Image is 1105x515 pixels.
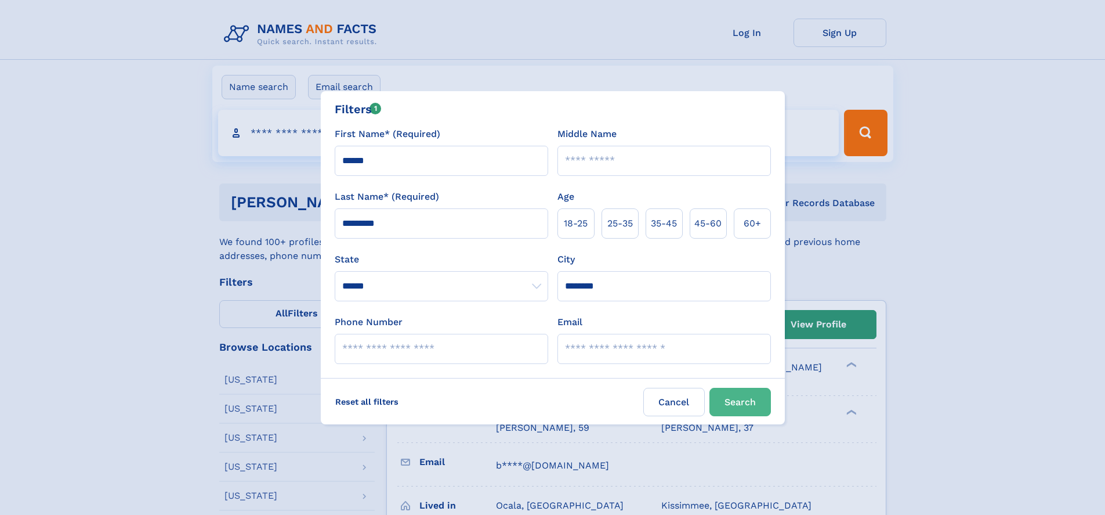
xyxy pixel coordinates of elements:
[694,217,722,231] span: 45‑60
[335,315,403,329] label: Phone Number
[564,217,588,231] span: 18‑25
[557,253,575,266] label: City
[557,190,574,204] label: Age
[607,217,633,231] span: 25‑35
[651,217,677,231] span: 35‑45
[643,388,705,416] label: Cancel
[335,127,440,141] label: First Name* (Required)
[335,253,548,266] label: State
[557,127,617,141] label: Middle Name
[557,315,582,329] label: Email
[744,217,761,231] span: 60+
[335,190,439,204] label: Last Name* (Required)
[709,388,771,416] button: Search
[335,100,382,118] div: Filters
[328,388,406,416] label: Reset all filters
